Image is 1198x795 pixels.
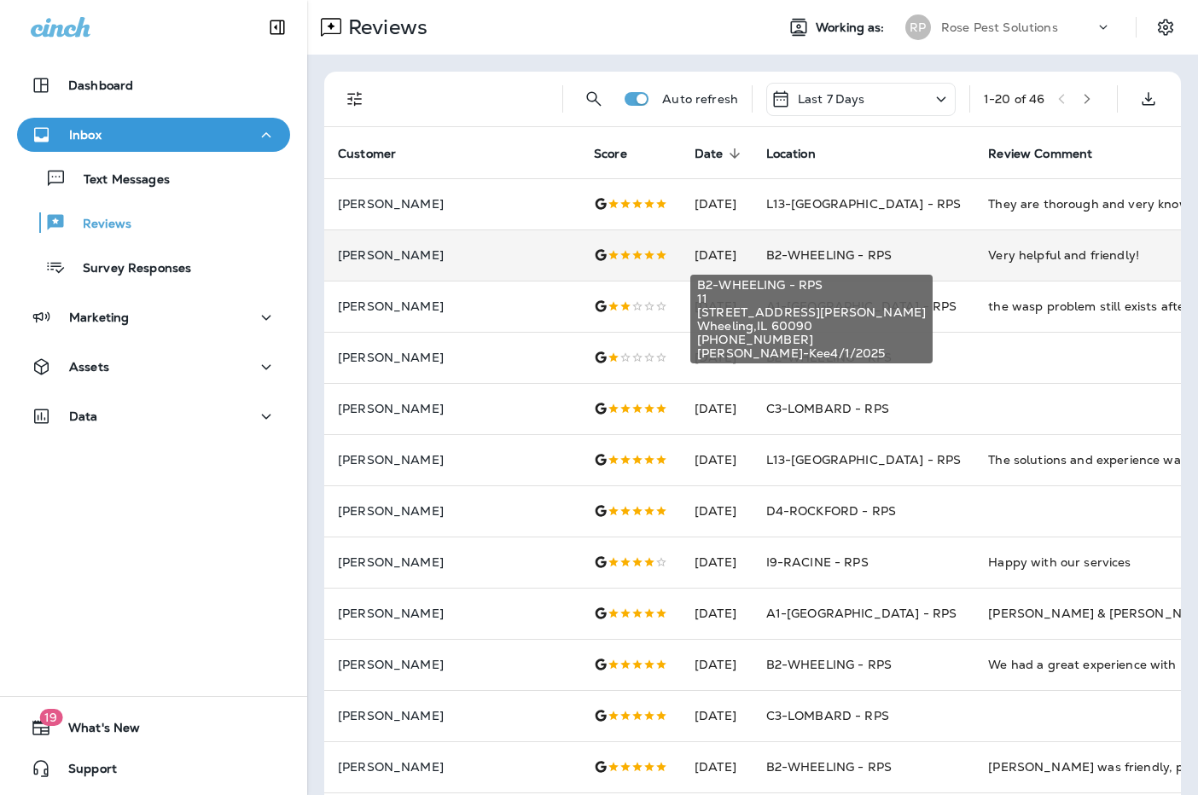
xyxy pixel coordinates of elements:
[988,146,1114,161] span: Review Comment
[338,504,567,518] p: [PERSON_NAME]
[338,402,567,415] p: [PERSON_NAME]
[17,711,290,745] button: 19What's New
[681,229,753,281] td: [DATE]
[67,172,170,189] p: Text Messages
[17,160,290,196] button: Text Messages
[338,146,418,161] span: Customer
[681,588,753,639] td: [DATE]
[338,82,372,116] button: Filters
[341,15,427,40] p: Reviews
[1131,82,1166,116] button: Export as CSV
[766,657,892,672] span: B2-WHEELING - RPS
[697,305,926,319] span: [STREET_ADDRESS][PERSON_NAME]
[766,708,889,723] span: C3-LOMBARD - RPS
[681,281,753,332] td: [DATE]
[697,319,926,333] span: Wheeling , IL 60090
[798,92,865,106] p: Last 7 Days
[941,20,1058,34] p: Rose Pest Solutions
[69,128,102,142] p: Inbox
[681,639,753,690] td: [DATE]
[662,92,738,106] p: Auto refresh
[39,709,62,726] span: 19
[681,485,753,537] td: [DATE]
[338,147,396,161] span: Customer
[338,299,567,313] p: [PERSON_NAME]
[338,555,567,569] p: [PERSON_NAME]
[51,721,140,741] span: What's New
[68,78,133,92] p: Dashboard
[766,759,892,775] span: B2-WHEELING - RPS
[594,146,649,161] span: Score
[17,350,290,384] button: Assets
[66,261,191,277] p: Survey Responses
[766,606,957,621] span: A1-[GEOGRAPHIC_DATA] - RPS
[697,346,926,360] span: [PERSON_NAME]-Kee4/1/2025
[17,249,290,285] button: Survey Responses
[338,351,567,364] p: [PERSON_NAME]
[681,741,753,792] td: [DATE]
[681,690,753,741] td: [DATE]
[17,68,290,102] button: Dashboard
[681,383,753,434] td: [DATE]
[69,360,109,374] p: Assets
[69,409,98,423] p: Data
[681,178,753,229] td: [DATE]
[17,300,290,334] button: Marketing
[338,197,567,211] p: [PERSON_NAME]
[816,20,888,35] span: Working as:
[681,537,753,588] td: [DATE]
[577,82,611,116] button: Search Reviews
[695,146,746,161] span: Date
[253,10,301,44] button: Collapse Sidebar
[338,658,567,671] p: [PERSON_NAME]
[594,147,627,161] span: Score
[681,434,753,485] td: [DATE]
[681,332,753,383] td: [DATE]
[697,333,926,346] span: [PHONE_NUMBER]
[766,503,896,519] span: D4-ROCKFORD - RPS
[988,147,1092,161] span: Review Comment
[17,118,290,152] button: Inbox
[69,310,129,324] p: Marketing
[17,205,290,241] button: Reviews
[1150,12,1181,43] button: Settings
[697,292,926,305] span: 11
[17,399,290,433] button: Data
[766,452,962,467] span: L13-[GEOGRAPHIC_DATA] - RPS
[17,751,290,786] button: Support
[51,762,117,782] span: Support
[984,92,1044,106] div: 1 - 20 of 46
[905,15,931,40] div: RP
[338,606,567,620] p: [PERSON_NAME]
[766,196,962,212] span: L13-[GEOGRAPHIC_DATA] - RPS
[695,147,724,161] span: Date
[766,401,889,416] span: C3-LOMBARD - RPS
[338,453,567,467] p: [PERSON_NAME]
[338,248,567,262] p: [PERSON_NAME]
[338,709,567,722] p: [PERSON_NAME]
[338,760,567,774] p: [PERSON_NAME]
[766,554,869,570] span: I9-RACINE - RPS
[766,146,838,161] span: Location
[766,147,816,161] span: Location
[697,278,926,292] span: B2-WHEELING - RPS
[766,247,892,263] span: B2-WHEELING - RPS
[66,217,131,233] p: Reviews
